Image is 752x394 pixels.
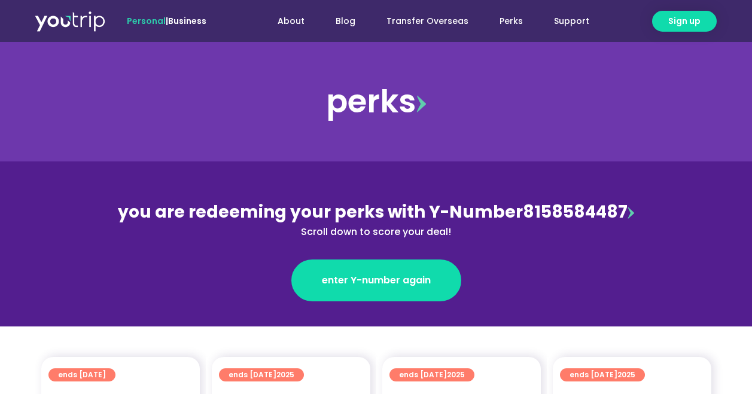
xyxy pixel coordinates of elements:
a: Business [168,15,206,27]
a: Blog [320,10,371,32]
a: Perks [484,10,538,32]
a: ends [DATE]2025 [219,368,304,381]
span: 2025 [617,369,635,380]
span: 2025 [447,369,465,380]
a: ends [DATE]2025 [389,368,474,381]
a: Transfer Overseas [371,10,484,32]
a: ends [DATE] [48,368,115,381]
span: 2025 [276,369,294,380]
nav: Menu [239,10,605,32]
span: you are redeeming your perks with Y-Number [118,200,523,224]
span: Sign up [668,15,701,28]
a: About [262,10,320,32]
a: enter Y-number again [291,259,461,301]
span: enter Y-number again [322,273,431,288]
span: Personal [127,15,166,27]
span: | [127,15,206,27]
a: ends [DATE]2025 [560,368,645,381]
div: Scroll down to score your deal! [117,225,636,239]
span: ends [DATE] [229,368,294,381]
div: 8158584487 [117,200,636,239]
a: Sign up [652,11,717,32]
span: ends [DATE] [58,368,106,381]
span: ends [DATE] [399,368,465,381]
a: Support [538,10,605,32]
span: ends [DATE] [570,368,635,381]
